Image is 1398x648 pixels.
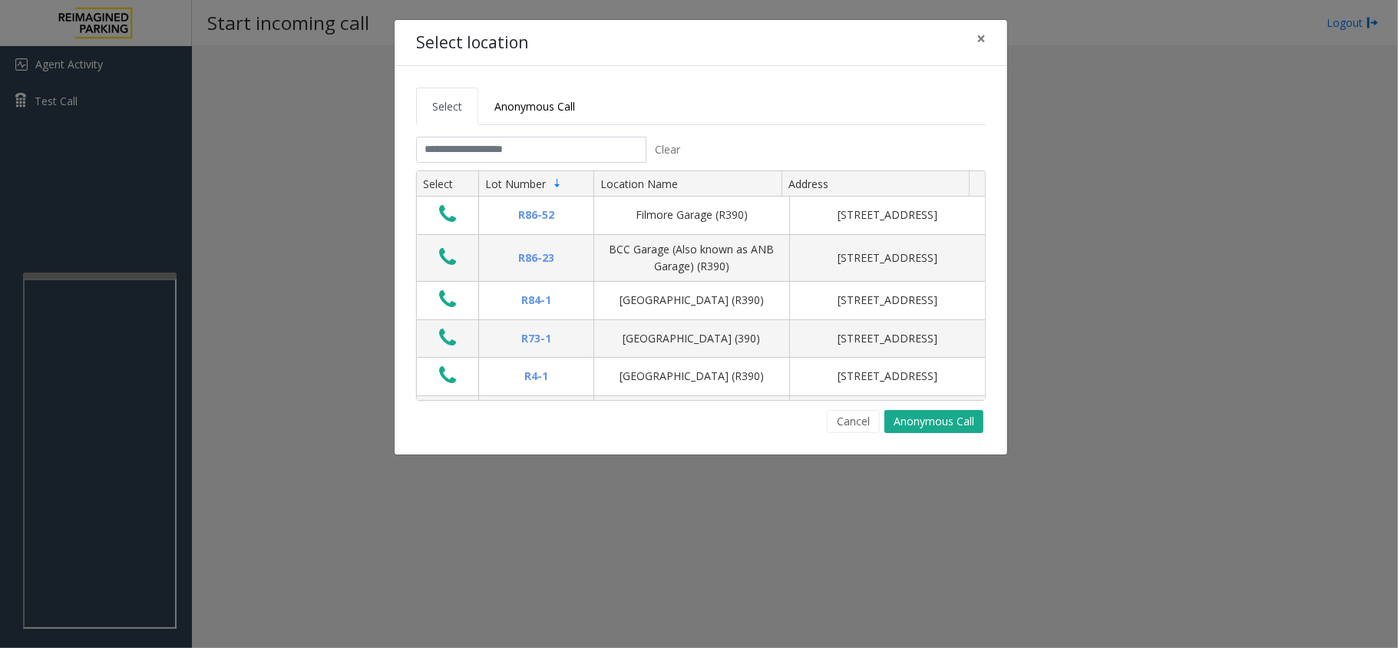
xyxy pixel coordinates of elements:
span: Select [432,99,462,114]
span: Location Name [600,177,678,191]
ul: Tabs [416,88,986,125]
button: Anonymous Call [884,410,983,433]
div: [STREET_ADDRESS] [799,368,976,385]
div: R86-23 [488,250,584,266]
span: Anonymous Call [494,99,575,114]
span: Address [788,177,828,191]
div: R86-52 [488,207,584,223]
span: Lot Number [485,177,546,191]
th: Select [417,171,478,197]
div: R4-1 [488,368,584,385]
button: Cancel [827,410,880,433]
button: Close [966,20,996,58]
div: BCC Garage (Also known as ANB Garage) (R390) [603,241,780,276]
span: × [977,28,986,49]
div: [STREET_ADDRESS] [799,292,976,309]
div: [GEOGRAPHIC_DATA] (390) [603,330,780,347]
div: R73-1 [488,330,584,347]
div: [STREET_ADDRESS] [799,250,976,266]
div: [STREET_ADDRESS] [799,330,976,347]
span: Sortable [551,177,563,190]
div: [STREET_ADDRESS] [799,207,976,223]
div: [GEOGRAPHIC_DATA] (R390) [603,292,780,309]
h4: Select location [416,31,528,55]
button: Clear [646,137,689,163]
div: [GEOGRAPHIC_DATA] (R390) [603,368,780,385]
div: R84-1 [488,292,584,309]
div: Data table [417,171,985,400]
div: Filmore Garage (R390) [603,207,780,223]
